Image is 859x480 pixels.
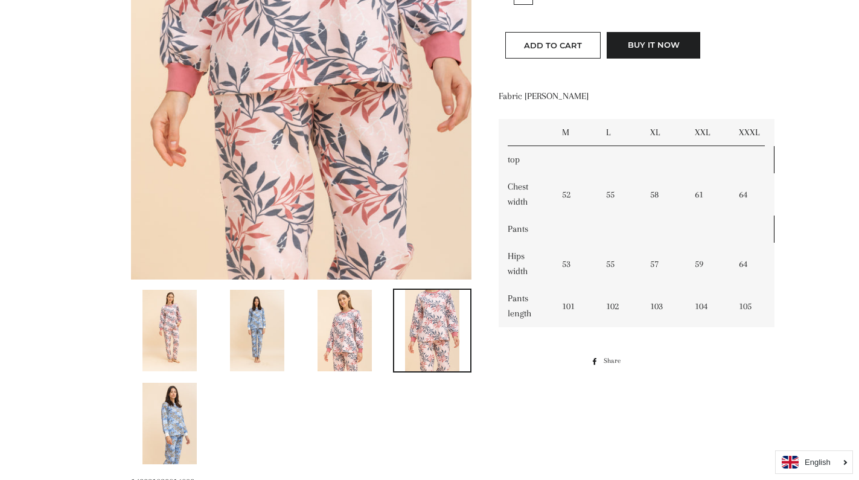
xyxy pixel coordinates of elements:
td: XXL [686,119,730,146]
td: 58 [641,173,685,216]
td: L [597,119,641,146]
img: Load image into Gallery viewer, Floral Pajama [230,290,284,371]
td: 104 [686,285,730,327]
td: 61 [686,173,730,216]
td: 103 [641,285,685,327]
td: Chest width [499,173,552,216]
td: M [553,119,597,146]
button: Buy it now [607,32,700,59]
td: Pants [499,216,552,243]
button: Add to Cart [505,32,601,59]
td: 59 [686,243,730,285]
td: 102 [597,285,641,327]
td: XXXL [730,119,774,146]
td: 64 [730,243,774,285]
td: 101 [553,285,597,327]
td: 55 [597,243,641,285]
p: Fabric [PERSON_NAME] [499,89,713,104]
img: Load image into Gallery viewer, Floral Pajama [142,383,197,464]
td: 64 [730,173,774,216]
td: 55 [597,173,641,216]
img: Load image into Gallery viewer, Floral Pajama [318,290,372,371]
td: 105 [730,285,774,327]
img: Load image into Gallery viewer, Floral Pajama [405,290,459,371]
td: Hips width [499,243,552,285]
td: 57 [641,243,685,285]
td: 53 [553,243,597,285]
td: top [499,146,552,173]
td: XL [641,119,685,146]
span: Add to Cart [524,40,582,50]
img: Load image into Gallery viewer, Floral Pajama [142,290,197,371]
td: 52 [553,173,597,216]
td: Pants length [499,285,552,327]
a: English [782,456,846,469]
span: Share [604,354,627,368]
i: English [805,458,831,466]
